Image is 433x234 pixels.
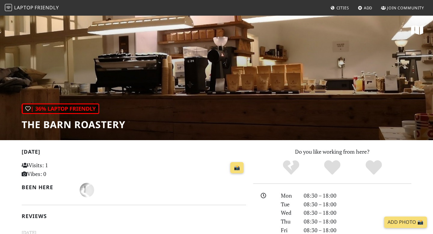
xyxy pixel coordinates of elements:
p: Visits: 1 Vibes: 0 [22,161,92,178]
h2: Been here [22,184,72,190]
div: Definitely! [353,159,395,176]
img: 1497-jo.jpg [80,183,94,197]
span: Join Community [387,5,424,11]
div: 08:30 – 18:00 [300,200,415,209]
div: Thu [277,217,300,226]
a: 📸 [230,162,244,174]
a: LaptopFriendly LaptopFriendly [5,3,59,13]
a: Add Photo 📸 [384,217,427,228]
div: Tue [277,200,300,209]
div: | 36% Laptop Friendly [22,103,99,114]
span: Add [364,5,373,11]
div: No [270,159,312,176]
a: Join Community [379,2,426,13]
span: Friendly [35,4,59,11]
h1: THE BARN Roastery [22,119,125,130]
div: 08:30 – 18:00 [300,191,415,200]
span: Cities [336,5,349,11]
h2: Reviews [22,213,246,219]
h2: [DATE] [22,149,246,157]
div: 08:30 – 18:00 [300,217,415,226]
p: Do you like working from here? [253,147,411,156]
span: Jo Hem [80,186,94,193]
div: 08:30 – 18:00 [300,208,415,217]
div: Wed [277,208,300,217]
a: Cities [328,2,352,13]
img: LaptopFriendly [5,4,12,11]
span: Laptop [14,4,34,11]
div: Mon [277,191,300,200]
div: Yes [312,159,353,176]
a: Add [355,2,375,13]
